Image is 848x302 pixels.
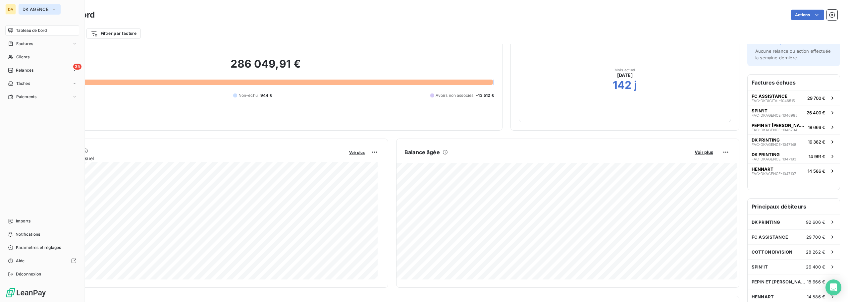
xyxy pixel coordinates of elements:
button: SPIN'ITFAC-DKAGENCE-104698526 400 € [748,105,840,120]
span: -13 512 € [476,92,494,98]
span: Tableau de bord [16,28,47,33]
span: Relances [16,67,33,73]
button: Voir plus [347,149,367,155]
span: 944 € [260,92,272,98]
h6: Principaux débiteurs [748,199,840,214]
span: 14 991 € [809,154,825,159]
span: DK PRINTING [752,219,780,225]
img: Logo LeanPay [5,287,46,298]
span: 18 666 € [807,279,825,284]
span: DK AGENCE [23,7,49,12]
button: DK PRINTINGFAC-DKAGENCE-104714816 382 € [748,134,840,149]
span: Paiements [16,94,36,100]
span: SPIN'IT [752,108,768,113]
span: HENNART [752,166,773,172]
span: 29 700 € [806,234,825,240]
span: PEPIN ET [PERSON_NAME] [752,279,807,284]
span: SPIN'IT [752,264,768,270]
span: Imports [16,218,30,224]
span: 16 382 € [808,139,825,145]
span: FAC-DKAGENCE-1047183 [752,157,796,161]
h6: Factures échues [748,75,840,91]
span: FC ASSISTANCE [752,234,788,240]
span: FAC-DKAGENCE-1047107 [752,172,796,176]
span: Chiffre d'affaires mensuel [37,155,344,162]
span: Déconnexion [16,271,41,277]
span: HENNART [752,294,774,299]
span: Avoirs non associés [436,92,473,98]
span: [DATE] [617,72,633,79]
span: Mois actuel [614,68,635,72]
span: Aide [16,258,25,264]
span: Clients [16,54,29,60]
button: HENNARTFAC-DKAGENCE-104710714 586 € [748,163,840,178]
button: PEPIN ET [PERSON_NAME]FAC-DKAGENCE-104670418 666 € [748,120,840,134]
span: 18 666 € [808,125,825,130]
span: FC ASSISTANCE [752,93,787,99]
button: Voir plus [693,149,715,155]
span: FAC-DKDIGITAL-1046515 [752,99,795,103]
button: DK PRINTINGFAC-DKAGENCE-104718314 991 € [748,149,840,163]
span: DK PRINTING [752,137,780,143]
button: FC ASSISTANCEFAC-DKDIGITAL-104651529 700 € [748,91,840,105]
span: Non-échu [238,92,258,98]
span: Voir plus [349,150,365,155]
span: Aucune relance ou action effectuée la semaine dernière. [755,48,831,60]
span: 35 [73,64,81,70]
span: Factures [16,41,33,47]
span: FAC-DKAGENCE-1046704 [752,128,797,132]
span: 26 400 € [807,110,825,115]
span: Paramètres et réglages [16,245,61,251]
span: Tâches [16,81,30,87]
span: FAC-DKAGENCE-1047148 [752,143,796,147]
span: 26 400 € [806,264,825,270]
h2: 286 049,91 € [37,57,494,77]
span: 92 606 € [806,219,825,225]
h2: 142 [613,79,631,92]
h2: j [634,79,637,92]
span: Notifications [16,231,40,237]
span: PEPIN ET [PERSON_NAME] [752,123,805,128]
button: Filtrer par facture [86,28,141,39]
span: FAC-DKAGENCE-1046985 [752,113,798,117]
span: 14 586 € [808,168,825,174]
div: DA [5,4,16,15]
span: 29 700 € [807,95,825,101]
a: Aide [5,256,79,266]
button: Actions [791,10,824,20]
span: DK PRINTING [752,152,780,157]
span: COTTON DIVISION [752,249,792,255]
span: 14 586 € [807,294,825,299]
h6: Balance âgée [404,148,440,156]
span: Voir plus [695,150,713,155]
div: Open Intercom Messenger [825,279,841,295]
span: 28 262 € [806,249,825,255]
